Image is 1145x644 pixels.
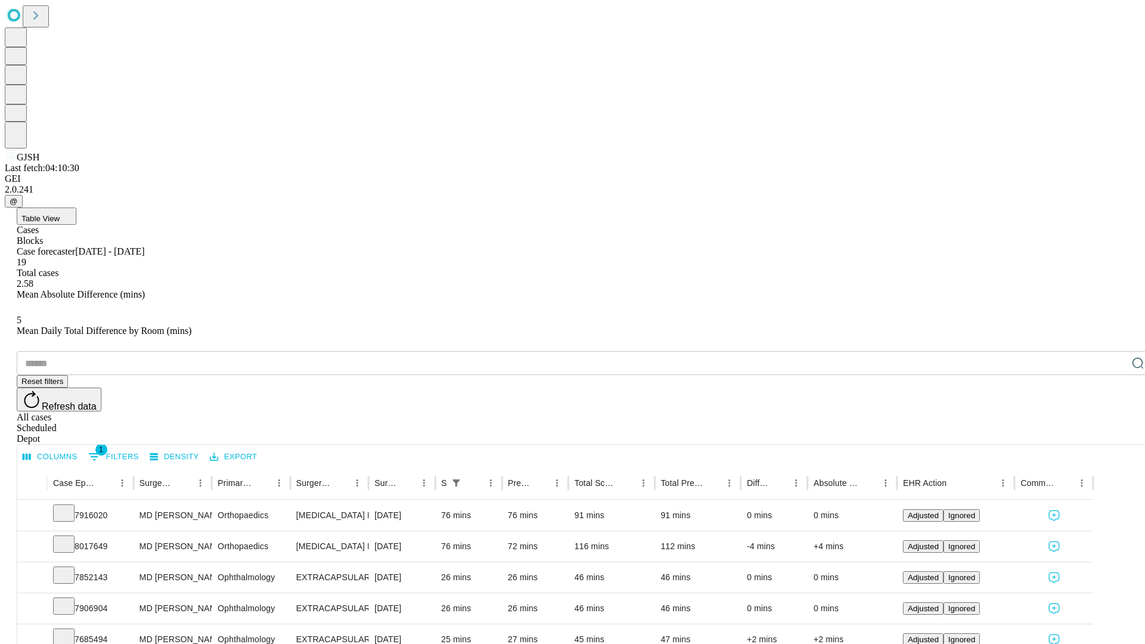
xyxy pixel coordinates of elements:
[482,475,499,491] button: Menu
[10,197,18,206] span: @
[441,531,496,562] div: 76 mins
[747,478,770,488] div: Difference
[17,208,76,225] button: Table View
[813,531,891,562] div: +4 mins
[661,531,735,562] div: 112 mins
[903,602,943,615] button: Adjusted
[399,475,416,491] button: Sort
[948,542,975,551] span: Ignored
[508,562,563,593] div: 26 mins
[721,475,738,491] button: Menu
[813,478,859,488] div: Absolute Difference
[17,268,58,278] span: Total cases
[218,562,284,593] div: Ophthalmology
[97,475,114,491] button: Sort
[877,475,894,491] button: Menu
[95,444,107,456] span: 1
[661,593,735,624] div: 46 mins
[375,531,429,562] div: [DATE]
[140,500,206,531] div: MD [PERSON_NAME] [PERSON_NAME]
[574,593,649,624] div: 46 mins
[23,568,41,589] button: Expand
[574,562,649,593] div: 46 mins
[218,593,284,624] div: Ophthalmology
[17,246,75,256] span: Case forecaster
[943,602,980,615] button: Ignored
[747,593,801,624] div: 0 mins
[53,531,128,562] div: 8017649
[114,475,131,491] button: Menu
[53,593,128,624] div: 7906904
[218,500,284,531] div: Orthopaedics
[375,478,398,488] div: Surgery Date
[618,475,635,491] button: Sort
[75,246,144,256] span: [DATE] - [DATE]
[85,447,142,466] button: Show filters
[508,593,563,624] div: 26 mins
[903,540,943,553] button: Adjusted
[21,214,60,223] span: Table View
[441,478,447,488] div: Scheduled In Room Duration
[296,531,363,562] div: [MEDICAL_DATA] MEDIAL OR LATERAL MENISCECTOMY
[943,509,980,522] button: Ignored
[296,478,331,488] div: Surgery Name
[995,475,1011,491] button: Menu
[1020,478,1055,488] div: Comments
[661,500,735,531] div: 91 mins
[747,562,801,593] div: 0 mins
[332,475,349,491] button: Sort
[574,531,649,562] div: 116 mins
[20,448,81,466] button: Select columns
[175,475,192,491] button: Sort
[5,174,1140,184] div: GEI
[140,531,206,562] div: MD [PERSON_NAME] [PERSON_NAME]
[532,475,549,491] button: Sort
[908,635,939,644] span: Adjusted
[747,500,801,531] div: 0 mins
[53,500,128,531] div: 7916020
[441,562,496,593] div: 26 mins
[23,537,41,558] button: Expand
[17,278,33,289] span: 2.58
[747,531,801,562] div: -4 mins
[254,475,271,491] button: Sort
[375,562,429,593] div: [DATE]
[5,195,23,208] button: @
[861,475,877,491] button: Sort
[903,571,943,584] button: Adjusted
[903,478,946,488] div: EHR Action
[1073,475,1090,491] button: Menu
[903,509,943,522] button: Adjusted
[23,506,41,527] button: Expand
[416,475,432,491] button: Menu
[948,604,975,613] span: Ignored
[147,448,202,466] button: Density
[943,571,980,584] button: Ignored
[17,289,145,299] span: Mean Absolute Difference (mins)
[788,475,804,491] button: Menu
[661,562,735,593] div: 46 mins
[375,500,429,531] div: [DATE]
[140,593,206,624] div: MD [PERSON_NAME]
[441,500,496,531] div: 76 mins
[17,375,68,388] button: Reset filters
[771,475,788,491] button: Sort
[1057,475,1073,491] button: Sort
[448,475,465,491] div: 1 active filter
[17,152,39,162] span: GJSH
[296,593,363,624] div: EXTRACAPSULAR CATARACT REMOVAL WITH [MEDICAL_DATA]
[140,562,206,593] div: MD [PERSON_NAME]
[704,475,721,491] button: Sort
[17,257,26,267] span: 19
[192,475,209,491] button: Menu
[508,531,563,562] div: 72 mins
[635,475,652,491] button: Menu
[574,500,649,531] div: 91 mins
[908,511,939,520] span: Adjusted
[948,573,975,582] span: Ignored
[948,511,975,520] span: Ignored
[948,635,975,644] span: Ignored
[813,593,891,624] div: 0 mins
[140,478,174,488] div: Surgeon Name
[508,500,563,531] div: 76 mins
